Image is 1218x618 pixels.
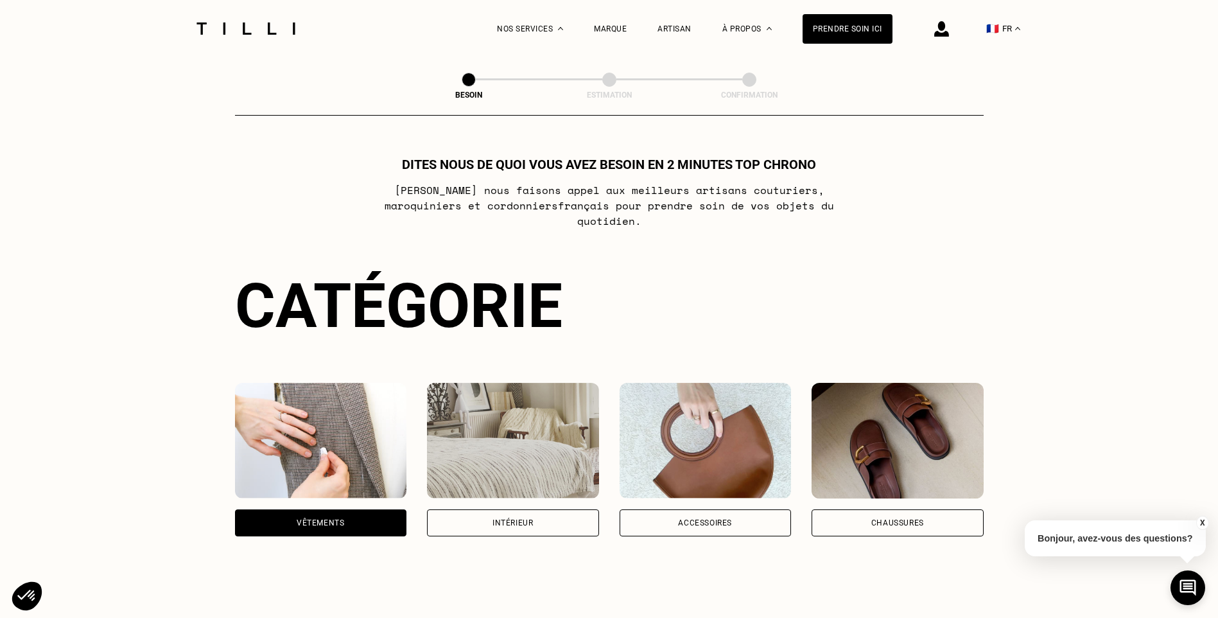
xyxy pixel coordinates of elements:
img: Menu déroulant [558,27,563,30]
div: Catégorie [235,270,984,342]
img: Intérieur [427,383,599,499]
img: Chaussures [812,383,984,499]
p: Bonjour, avez-vous des questions? [1025,520,1206,556]
button: X [1196,516,1208,530]
h1: Dites nous de quoi vous avez besoin en 2 minutes top chrono [402,157,816,172]
a: Marque [594,24,627,33]
div: Intérieur [492,519,533,527]
div: Estimation [545,91,674,100]
img: Vêtements [235,383,407,499]
div: Vêtements [297,519,344,527]
span: 🇫🇷 [986,22,999,35]
div: Chaussures [871,519,924,527]
img: Menu déroulant à propos [767,27,772,30]
img: icône connexion [934,21,949,37]
img: Logo du service de couturière Tilli [192,22,300,35]
div: Confirmation [685,91,813,100]
img: menu déroulant [1015,27,1020,30]
img: Accessoires [620,383,792,499]
div: Accessoires [678,519,732,527]
div: Besoin [405,91,533,100]
a: Prendre soin ici [803,14,892,44]
p: [PERSON_NAME] nous faisons appel aux meilleurs artisans couturiers , maroquiniers et cordonniers ... [354,182,864,229]
a: Artisan [657,24,692,33]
